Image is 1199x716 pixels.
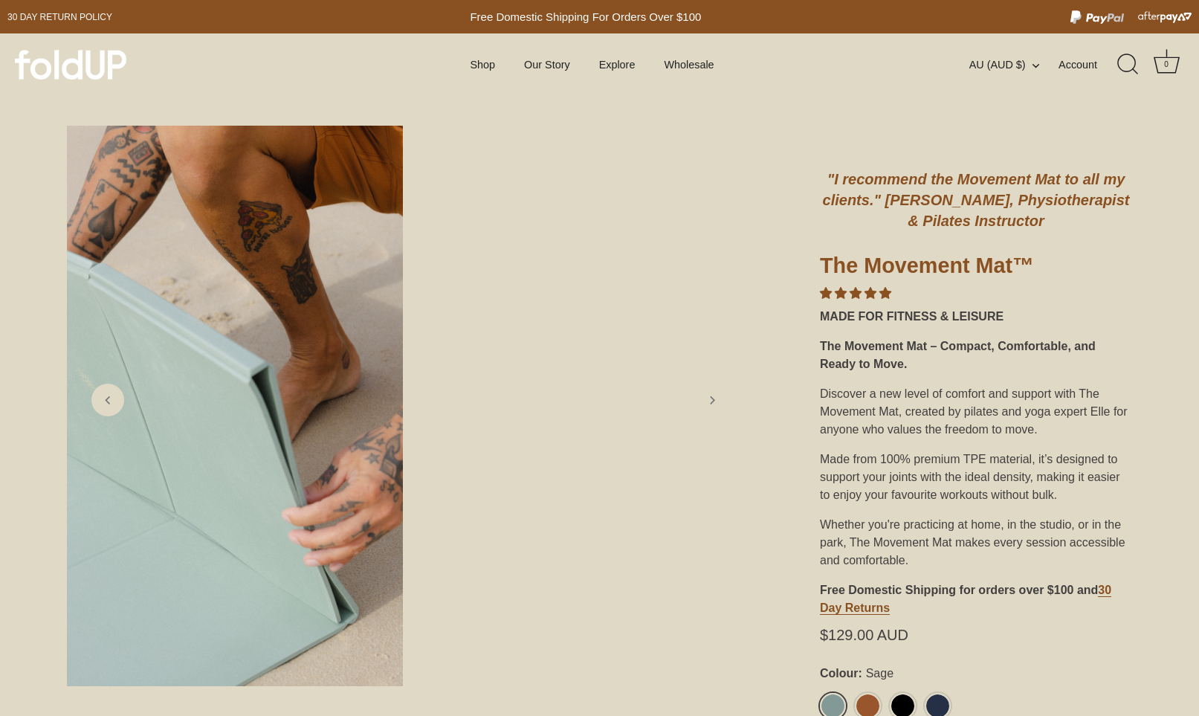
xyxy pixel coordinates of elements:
a: Cart [1150,48,1183,81]
h1: The Movement Mat™ [820,252,1132,285]
div: Whether you're practicing at home, in the studio, or in the park, The Movement Mat makes every se... [820,510,1132,575]
a: Explore [586,51,647,79]
a: 30 day Return policy [7,8,112,26]
div: Primary navigation [433,51,751,79]
strong: Free Domestic Shipping for orders over $100 and [820,584,1098,596]
a: Account [1059,56,1123,74]
span: $129.00 AUD [820,629,908,641]
label: Colour: [820,666,1132,680]
div: Made from 100% premium TPE material, it’s designed to support your joints with the ideal density,... [820,445,1132,510]
button: AU (AUD $) [969,58,1056,71]
a: Shop [457,51,508,79]
a: Next slide [696,384,728,416]
em: "I recommend the Movement Mat to all my clients." [PERSON_NAME], Physiotherapist & Pilates Instru... [823,171,1130,229]
a: Search [1112,48,1145,81]
span: 4.86 stars [820,287,891,300]
a: Wholesale [651,51,727,79]
div: 0 [1159,57,1174,72]
div: Discover a new level of comfort and support with The Movement Mat, created by pilates and yoga ex... [820,379,1132,445]
a: Previous slide [91,384,124,416]
div: The Movement Mat – Compact, Comfortable, and Ready to Move. [820,332,1132,379]
strong: MADE FOR FITNESS & LEISURE [820,310,1004,323]
span: Sage [862,666,893,680]
a: Our Story [511,51,583,79]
